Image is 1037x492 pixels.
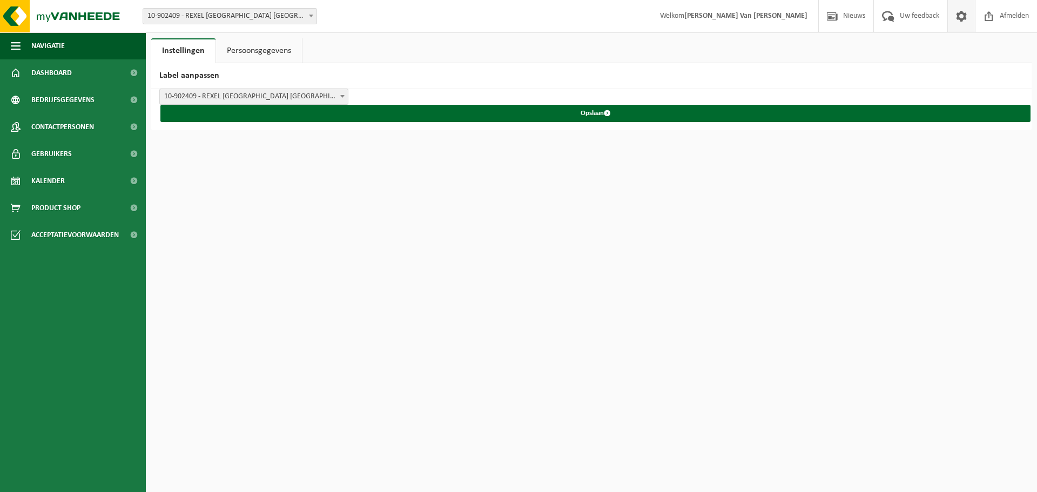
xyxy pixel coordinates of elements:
[31,86,95,113] span: Bedrijfsgegevens
[31,194,80,221] span: Product Shop
[31,59,72,86] span: Dashboard
[143,9,317,24] span: 10-902409 - REXEL BELGIUM NV - DENDERMONDE
[159,89,348,105] span: 10-902409 - REXEL BELGIUM NV - DENDERMONDE
[31,140,72,167] span: Gebruikers
[31,167,65,194] span: Kalender
[31,113,94,140] span: Contactpersonen
[31,32,65,59] span: Navigatie
[31,221,119,248] span: Acceptatievoorwaarden
[143,8,317,24] span: 10-902409 - REXEL BELGIUM NV - DENDERMONDE
[160,89,348,104] span: 10-902409 - REXEL BELGIUM NV - DENDERMONDE
[216,38,302,63] a: Persoonsgegevens
[151,38,216,63] a: Instellingen
[5,468,180,492] iframe: chat widget
[160,105,1031,122] button: Opslaan
[684,12,807,20] strong: [PERSON_NAME] Van [PERSON_NAME]
[151,63,1032,89] h2: Label aanpassen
